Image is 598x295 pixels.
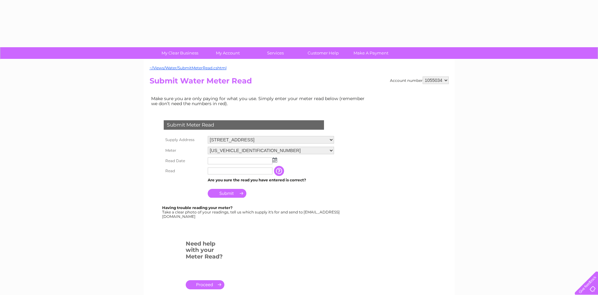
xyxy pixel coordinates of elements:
img: ... [272,157,277,162]
a: Customer Help [297,47,349,59]
td: Make sure you are only paying for what you use. Simply enter your meter read below (remember we d... [150,94,370,108]
b: Having trouble reading your meter? [162,205,233,210]
a: Services [250,47,301,59]
th: Read [162,166,206,176]
div: Submit Meter Read [164,120,324,130]
th: Meter [162,145,206,156]
div: Take a clear photo of your readings, tell us which supply it's for and send to [EMAIL_ADDRESS][DO... [162,206,341,218]
h3: Need help with your Meter Read? [186,239,224,263]
h2: Submit Water Meter Read [150,77,449,88]
div: Account number [390,77,449,84]
th: Read Date [162,156,206,166]
td: Are you sure the read you have entered is correct? [206,176,336,184]
a: My Clear Business [154,47,206,59]
input: Information [274,166,285,176]
a: My Account [202,47,254,59]
a: ~/Views/Water/SubmitMeterRead.cshtml [150,65,227,70]
a: Make A Payment [345,47,397,59]
input: Submit [208,189,246,198]
th: Supply Address [162,134,206,145]
a: . [186,280,224,289]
